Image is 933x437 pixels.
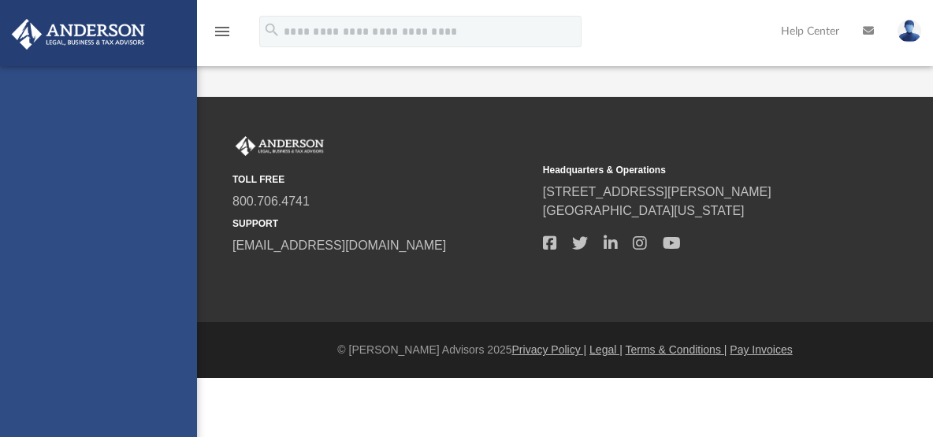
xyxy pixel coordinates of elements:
[213,22,232,41] i: menu
[512,343,587,356] a: Privacy Policy |
[7,19,150,50] img: Anderson Advisors Platinum Portal
[543,185,771,198] a: [STREET_ADDRESS][PERSON_NAME]
[263,21,281,39] i: search
[589,343,623,356] a: Legal |
[197,342,933,358] div: © [PERSON_NAME] Advisors 2025
[232,217,532,231] small: SUPPORT
[232,239,446,252] a: [EMAIL_ADDRESS][DOMAIN_NAME]
[543,204,745,217] a: [GEOGRAPHIC_DATA][US_STATE]
[232,194,310,208] a: 800.706.4741
[232,136,327,157] img: Anderson Advisors Platinum Portal
[730,343,792,356] a: Pay Invoices
[543,163,842,177] small: Headquarters & Operations
[898,20,921,43] img: User Pic
[232,172,532,187] small: TOLL FREE
[626,343,727,356] a: Terms & Conditions |
[213,30,232,41] a: menu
